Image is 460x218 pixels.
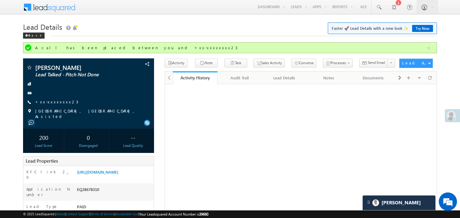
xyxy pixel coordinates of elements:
span: Lead Properties [26,158,58,164]
a: Acceptable Use [115,212,138,216]
div: Lead Actions [402,60,428,66]
img: carter-drag [366,200,371,205]
span: [GEOGRAPHIC_DATA], [GEOGRAPHIC_DATA], Assisted [35,108,141,119]
div: Lead Score [25,143,63,148]
div: carter-dragCarter[PERSON_NAME] [362,195,436,210]
div: -- [114,132,152,143]
button: Sales Activity [254,59,285,67]
a: [URL][DOMAIN_NAME] [77,169,118,175]
span: © 2025 LeadSquared | | | | | [23,211,208,217]
a: Try Now [412,25,433,32]
span: Processes [331,61,346,65]
a: Notes [307,71,351,84]
div: 200 [25,132,63,143]
img: Carter [372,199,379,206]
div: Disengaged [69,143,107,148]
a: +xx-xxxxxxxx23 [35,99,78,104]
a: Back [23,32,48,37]
div: Activity History [177,75,213,81]
div: Documents [356,74,390,81]
div: 0 [69,132,107,143]
span: 39660 [199,212,208,216]
span: Your Leadsquared Account Number is [139,212,208,216]
a: About [56,212,65,216]
span: Carter [381,200,421,206]
div: Notes [311,74,346,81]
label: KYC link 2_0 [26,169,71,180]
div: Lead Quality [114,143,152,148]
button: Processes [323,59,353,67]
label: Application Number [26,186,71,197]
button: Lead Actions [399,59,433,68]
div: Lead Details [267,74,301,81]
label: Lead Type [26,204,58,209]
span: Lead Talked - Pitch Not Done [35,72,116,78]
a: Audit Trail [217,71,262,84]
span: [PERSON_NAME] [35,64,116,71]
span: Send Email [368,60,385,65]
span: Faster 🚀 Lead Details with a new look ✨ [332,25,433,31]
button: Note [195,59,218,67]
button: Task [224,59,247,67]
div: Back [23,33,45,39]
div: EQ28678310 [76,186,154,195]
div: PAID [76,204,154,212]
a: Activity History [173,71,217,84]
a: Documents [351,71,396,84]
a: Terms of Service [91,212,114,216]
span: Lead Details [23,22,62,32]
div: Audit Trail [222,74,257,81]
div: A call has been placed between you and +xx-xxxxxxxx23 [35,45,426,50]
a: Lead Details [262,71,307,84]
button: Activity [165,59,187,67]
button: Converse [291,59,316,67]
button: Send Email [359,59,388,67]
a: Contact Support [66,212,90,216]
